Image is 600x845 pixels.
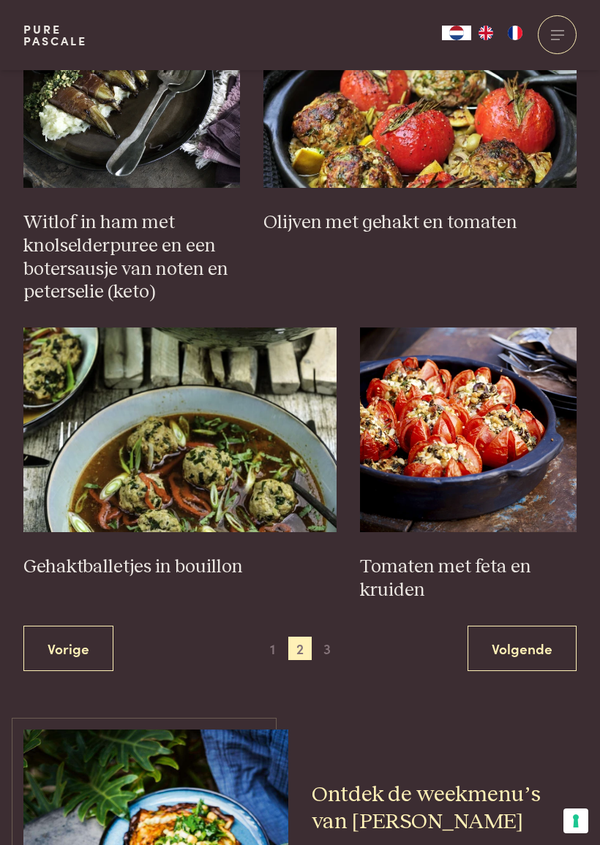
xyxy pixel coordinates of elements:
[23,327,337,579] a: Gehaktballetjes in bouillon Gehaktballetjes in bouillon
[23,626,113,672] a: Vorige
[442,26,530,40] aside: Language selected: Nederlands
[500,26,530,40] a: FR
[23,327,337,532] img: Gehaktballetjes in bouillon
[563,808,588,833] button: Uw voorkeuren voor toestemming voor trackingtechnologieën
[360,327,577,602] a: Tomaten met feta en kruiden Tomaten met feta en kruiden
[471,26,530,40] ul: Language list
[312,781,577,835] h2: Ontdek de weekmenu’s van [PERSON_NAME]
[288,637,312,660] span: 2
[360,327,577,532] img: Tomaten met feta en kruiden
[261,637,285,660] span: 1
[23,556,337,579] h3: Gehaktballetjes in bouillon
[23,23,87,47] a: PurePascale
[360,556,577,602] h3: Tomaten met feta en kruiden
[471,26,500,40] a: EN
[442,26,471,40] div: Language
[263,211,577,235] h3: Olijven met gehakt en tomaten
[468,626,577,672] a: Volgende
[23,211,241,305] h3: Witlof in ham met knolselderpuree en een botersausje van noten en peterselie (keto)
[315,637,339,660] span: 3
[442,26,471,40] a: NL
